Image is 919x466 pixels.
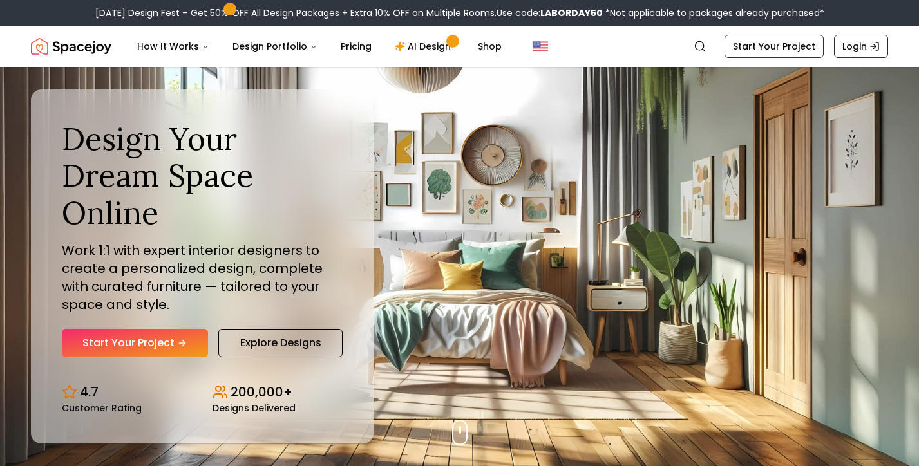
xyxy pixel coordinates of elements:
p: 200,000+ [231,383,292,401]
a: Shop [468,33,512,59]
b: LABORDAY50 [540,6,603,19]
div: Design stats [62,373,343,413]
img: United States [533,39,548,54]
span: Use code: [497,6,603,19]
div: [DATE] Design Fest – Get 50% OFF All Design Packages + Extra 10% OFF on Multiple Rooms. [95,6,824,19]
small: Designs Delivered [213,404,296,413]
span: *Not applicable to packages already purchased* [603,6,824,19]
nav: Main [127,33,512,59]
p: Work 1:1 with expert interior designers to create a personalized design, complete with curated fu... [62,241,343,313]
img: Spacejoy Logo [31,33,111,59]
a: Spacejoy [31,33,111,59]
nav: Global [31,26,888,67]
a: AI Design [384,33,465,59]
button: How It Works [127,33,220,59]
small: Customer Rating [62,404,142,413]
h1: Design Your Dream Space Online [62,120,343,232]
a: Pricing [330,33,382,59]
a: Login [834,35,888,58]
button: Design Portfolio [222,33,328,59]
a: Explore Designs [218,329,343,357]
a: Start Your Project [62,329,208,357]
a: Start Your Project [725,35,824,58]
p: 4.7 [80,383,99,401]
